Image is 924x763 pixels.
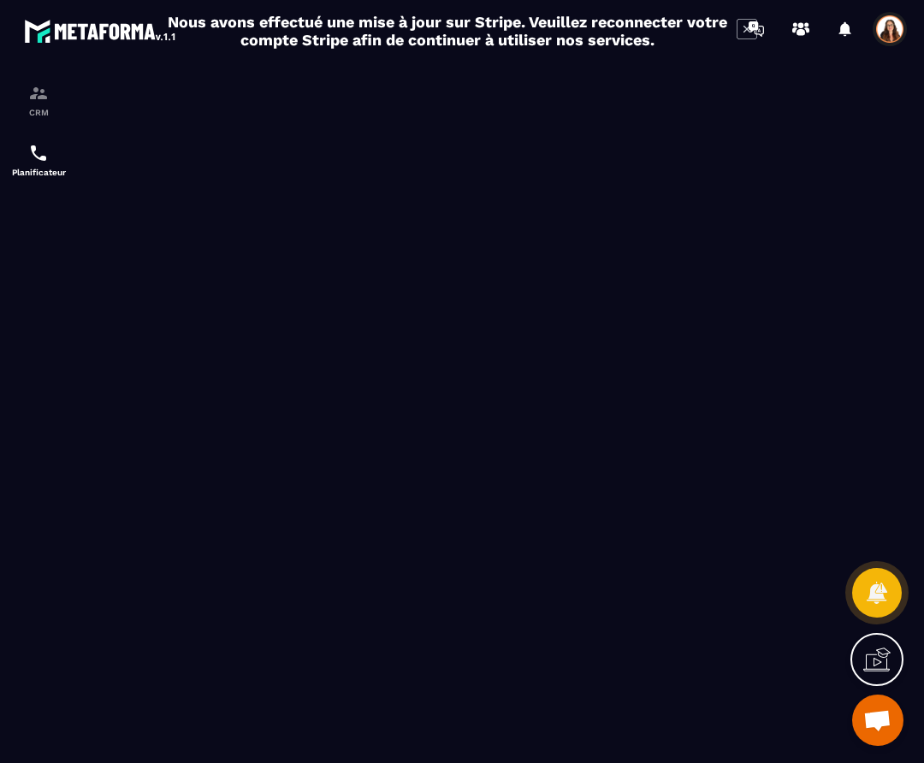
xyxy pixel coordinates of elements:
[4,168,73,177] p: Planificateur
[4,130,73,190] a: schedulerschedulerPlanificateur
[28,143,49,163] img: scheduler
[852,695,903,746] a: Ouvrir le chat
[167,13,728,49] h2: Nous avons effectué une mise à jour sur Stripe. Veuillez reconnecter votre compte Stripe afin de ...
[28,83,49,104] img: formation
[4,70,73,130] a: formationformationCRM
[24,15,178,46] img: logo
[4,108,73,117] p: CRM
